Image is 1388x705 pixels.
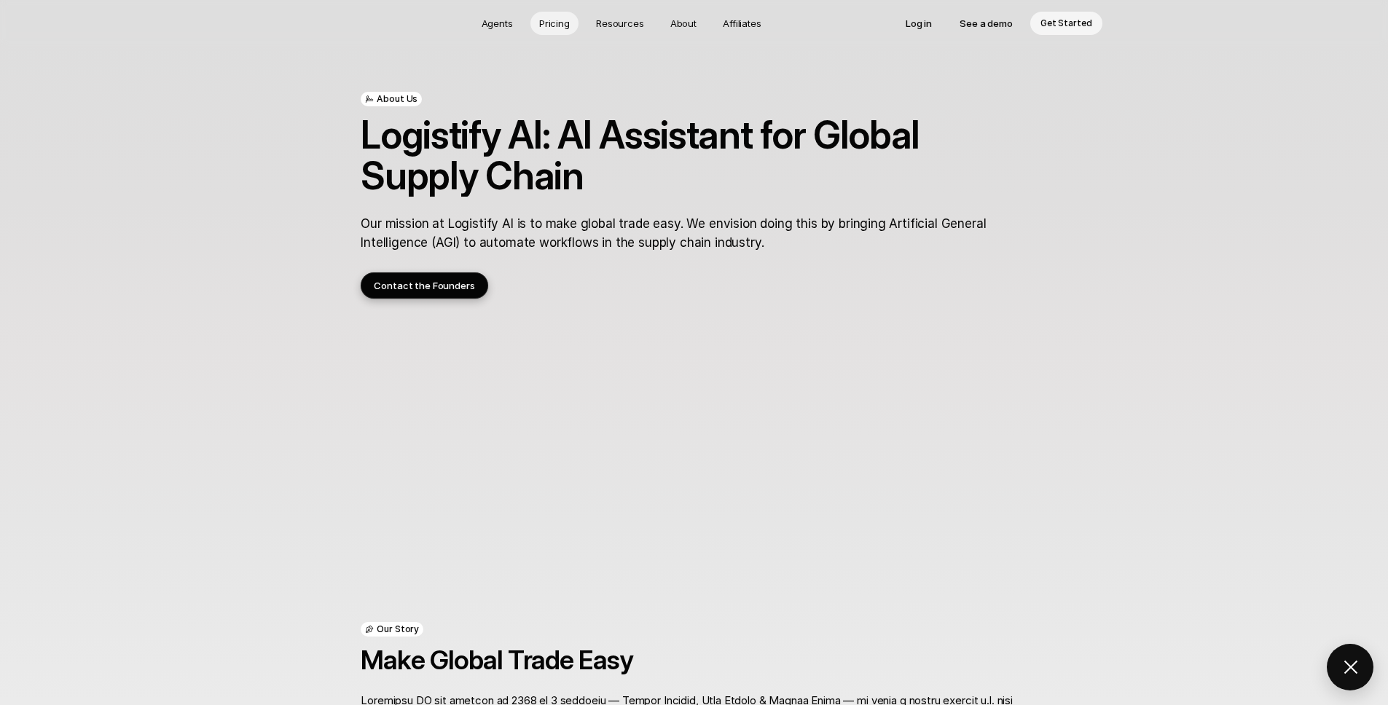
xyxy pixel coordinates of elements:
[1040,16,1092,31] p: Get Started
[723,16,761,31] p: Affiliates
[906,16,932,31] p: Log in
[377,93,417,105] p: About Us
[949,12,1023,35] a: See a demo
[530,12,579,35] a: Pricing
[670,16,697,31] p: About
[714,12,770,35] a: Affiliates
[482,16,513,31] p: Agents
[473,12,522,35] a: Agents
[895,12,942,35] a: Log in
[587,12,653,35] a: Resources
[377,623,419,635] p: Our Story
[361,369,1027,602] iframe: Youtube Video
[662,12,705,35] a: About
[960,16,1013,31] p: See a demo
[374,278,474,293] p: Contact the Founders
[361,214,1027,252] p: Our mission at Logistify AI is to make global trade easy. We envision doing this by bringing Arti...
[361,645,1027,674] h2: Make Global Trade Easy
[596,16,644,31] p: Resources
[1030,12,1102,35] a: Get Started
[361,115,1027,197] h1: Logistify AI: AI Assistant for Global Supply Chain
[539,16,570,31] p: Pricing
[361,272,487,299] a: Contact the Founders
